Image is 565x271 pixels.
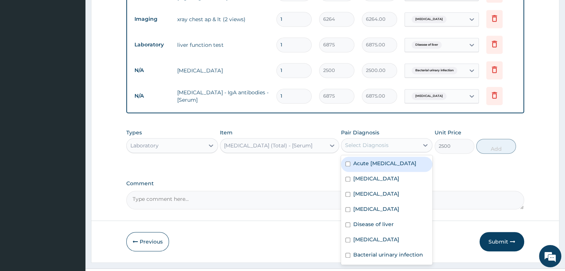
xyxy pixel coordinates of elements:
td: liver function test [173,37,272,52]
td: xray chest ap & lt (2 views) [173,12,272,27]
img: d_794563401_company_1708531726252_794563401 [14,37,30,56]
button: Submit [480,232,524,251]
button: Previous [126,232,169,251]
label: Disease of liver [353,221,394,228]
label: Pair Diagnosis [341,129,379,136]
td: [MEDICAL_DATA] - IgA antibodies - [Serum] [173,85,272,107]
label: Bacterial urinary infection [353,251,423,258]
label: Acute [MEDICAL_DATA] [353,160,416,167]
td: Imaging [131,12,173,26]
label: Comment [126,180,524,187]
label: [MEDICAL_DATA] [353,236,399,243]
div: Laboratory [130,142,159,149]
label: Item [220,129,233,136]
span: [MEDICAL_DATA] [412,16,447,23]
button: Add [476,139,516,154]
label: [MEDICAL_DATA] [353,175,399,182]
td: N/A [131,89,173,103]
span: We're online! [43,86,103,161]
label: [MEDICAL_DATA] [353,205,399,213]
td: N/A [131,63,173,77]
textarea: Type your message and hit 'Enter' [4,187,142,213]
div: Minimize live chat window [122,4,140,22]
span: Disease of liver [412,41,442,49]
div: Select Diagnosis [345,141,389,149]
div: Chat with us now [39,42,125,51]
label: Unit Price [435,129,461,136]
label: [MEDICAL_DATA] [353,190,399,197]
span: [MEDICAL_DATA] [412,92,447,100]
td: [MEDICAL_DATA] [173,63,272,78]
td: Laboratory [131,38,173,52]
label: Types [126,130,142,136]
div: [MEDICAL_DATA] (Total) - [Serum] [224,142,312,149]
span: Bacterial urinary infection [412,67,457,74]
